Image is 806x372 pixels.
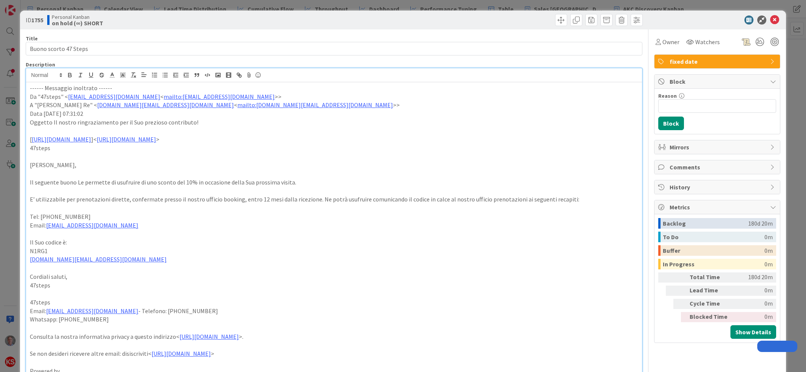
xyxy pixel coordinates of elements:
span: Metrics [670,203,766,212]
span: Mirrors [670,143,766,152]
button: Block [658,117,684,130]
div: 0m [764,232,773,242]
a: [URL][DOMAIN_NAME] [97,135,156,143]
p: A "[PERSON_NAME] Re" < < >> [30,101,638,109]
div: 0m [764,259,773,269]
label: Reason [658,92,677,99]
div: 0m [734,286,773,296]
p: [PERSON_NAME], [30,161,638,169]
div: 180d 20m [734,272,773,283]
a: [URL][DOMAIN_NAME] [152,350,211,357]
p: Whatsapp: [PHONE_NUMBER] [30,315,638,324]
span: Comments [670,163,766,172]
a: [EMAIL_ADDRESS][DOMAIN_NAME] [46,307,138,315]
div: 0m [764,245,773,256]
div: Blocked Time [690,312,731,322]
p: Tel: [PHONE_NUMBER] [30,212,638,221]
p: Email: - Telefono: [PHONE_NUMBER] [30,307,638,315]
p: Da "47steps" < < >> [30,92,638,101]
a: [DOMAIN_NAME][EMAIL_ADDRESS][DOMAIN_NAME] [97,101,234,109]
p: ------ Messaggio inoltrato ------ [30,84,638,92]
label: Title [26,35,38,42]
p: N1RG1 [30,247,638,255]
div: Backlog [663,218,748,229]
p: Cordiali saluti, [30,272,638,281]
p: 47steps [30,281,638,290]
div: In Progress [663,259,764,269]
div: Buffer [663,245,764,256]
p: [ ]< > [30,135,638,144]
p: Consulta la nostra informativa privacy a questo indirizzo< >. [30,332,638,341]
p: E’ utilizzabile per prenotazioni dirette, confermate presso il nostro ufficio booking, entro 12 m... [30,195,638,204]
div: To Do [663,232,764,242]
div: Total Time [690,272,731,283]
a: mailto:[EMAIL_ADDRESS][DOMAIN_NAME] [164,93,275,100]
span: ID [26,15,43,25]
button: Show Details [730,325,776,339]
div: 0m [734,299,773,309]
p: Email: [30,221,638,230]
a: [EMAIL_ADDRESS][DOMAIN_NAME] [46,221,138,229]
a: [DOMAIN_NAME][EMAIL_ADDRESS][DOMAIN_NAME] [30,255,167,263]
p: Data [DATE] 07:31:02 [30,109,638,118]
p: Il Suo codice è: [30,238,638,247]
div: 0m [734,312,773,322]
div: Cycle Time [690,299,731,309]
div: Lead Time [690,286,731,296]
p: Il seguente buono Le permette di usufruire di uno sconto del 10% in occasione della Sua prossima ... [30,178,638,187]
p: Oggetto Il nostro ringraziamento per il Suo prezioso contributo! [30,118,638,127]
p: 47steps [30,144,638,152]
a: mailto:[DOMAIN_NAME][EMAIL_ADDRESS][DOMAIN_NAME] [237,101,393,109]
input: type card name here... [26,42,642,55]
span: Block [670,77,766,86]
b: 1755 [31,16,43,24]
a: [EMAIL_ADDRESS][DOMAIN_NAME] [68,93,160,100]
a: [URL][DOMAIN_NAME] [32,135,91,143]
div: 180d 20m [748,218,773,229]
p: 47steps [30,298,638,307]
span: History [670,183,766,192]
span: Personal Kanban [52,14,103,20]
span: Watchers [695,37,720,46]
span: Description [26,61,55,68]
span: Owner [662,37,679,46]
a: [URL][DOMAIN_NAME] [179,333,239,340]
span: fixed date [670,57,766,66]
b: on hold (∞) SHORT [52,20,103,26]
p: Se non desideri ricevere altre email: disiscriviti< > [30,349,638,358]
